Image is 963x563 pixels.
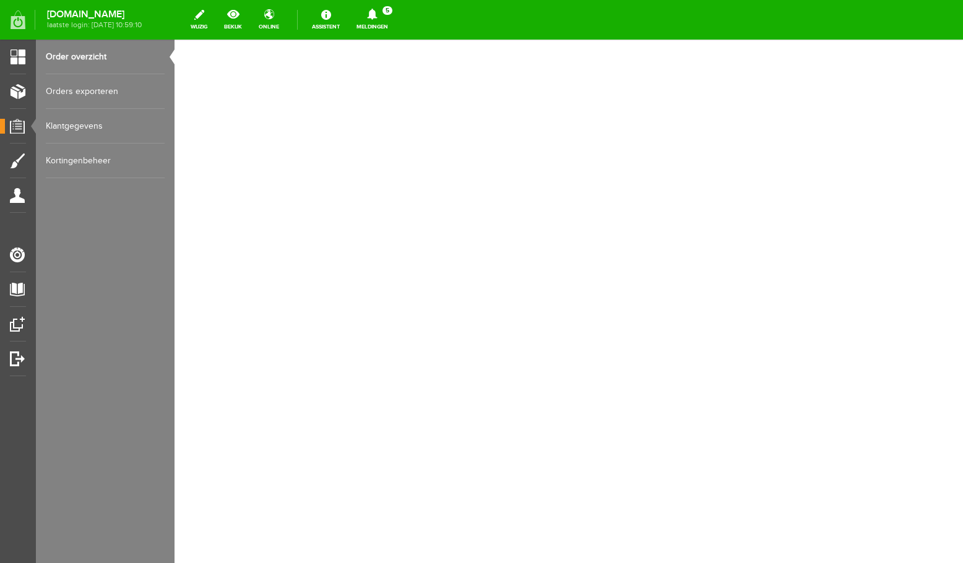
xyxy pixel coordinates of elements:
a: online [251,6,287,33]
a: Kortingenbeheer [46,144,165,178]
a: Orders exporteren [46,74,165,109]
span: 5 [382,6,392,15]
a: Meldingen5 [349,6,395,33]
a: Order overzicht [46,40,165,74]
a: bekijk [217,6,249,33]
strong: [DOMAIN_NAME] [47,11,142,18]
a: Assistent [304,6,347,33]
a: wijzig [183,6,215,33]
span: laatste login: [DATE] 10:59:10 [47,22,142,28]
a: Klantgegevens [46,109,165,144]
